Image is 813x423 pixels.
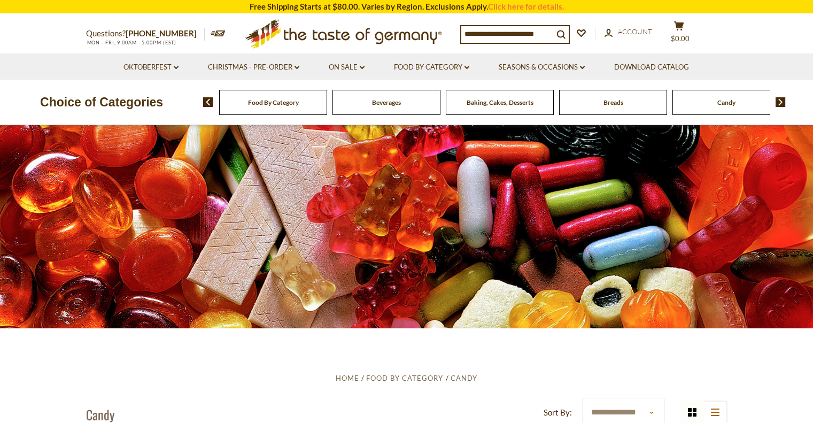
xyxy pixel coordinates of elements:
a: Baking, Cakes, Desserts [467,98,533,106]
img: previous arrow [203,97,213,107]
a: Christmas - PRE-ORDER [208,61,299,73]
a: Oktoberfest [123,61,179,73]
a: Food By Category [248,98,299,106]
a: Beverages [372,98,401,106]
p: Questions? [86,27,205,41]
label: Sort By: [544,406,572,419]
a: Seasons & Occasions [499,61,585,73]
a: Food By Category [394,61,469,73]
a: Account [605,26,652,38]
a: Food By Category [366,374,443,382]
span: MON - FRI, 9:00AM - 5:00PM (EST) [86,40,177,45]
a: Candy [451,374,477,382]
a: Breads [603,98,623,106]
a: Candy [717,98,735,106]
a: On Sale [329,61,365,73]
button: $0.00 [663,21,695,48]
span: Account [618,27,652,36]
span: $0.00 [671,34,690,43]
h1: Candy [86,406,114,422]
a: Click here for details. [488,2,564,11]
a: Download Catalog [614,61,689,73]
img: next arrow [776,97,786,107]
a: [PHONE_NUMBER] [126,28,197,38]
a: Home [336,374,359,382]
